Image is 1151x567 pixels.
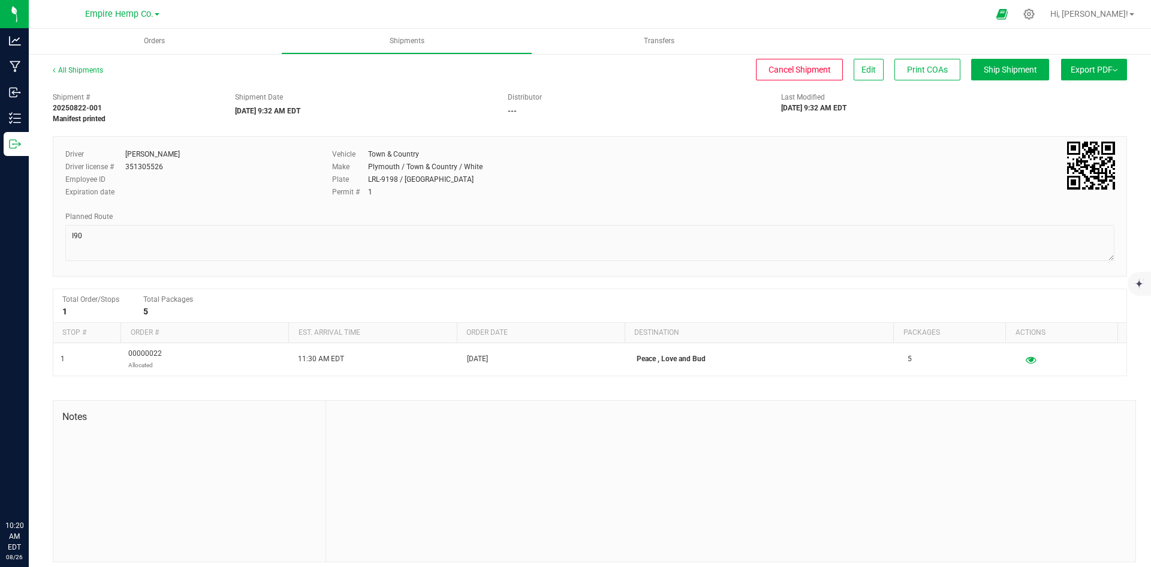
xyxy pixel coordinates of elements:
[9,112,21,124] inline-svg: Inventory
[298,353,344,365] span: 11:30 AM EDT
[467,353,488,365] span: [DATE]
[628,36,691,46] span: Transfers
[62,295,119,304] span: Total Order/Stops
[332,149,368,160] label: Vehicle
[332,161,368,172] label: Make
[457,323,625,343] th: Order date
[854,59,884,80] button: Edit
[971,59,1049,80] button: Ship Shipment
[288,323,456,343] th: Est. arrival time
[128,359,162,371] p: Allocated
[907,65,948,74] span: Print COAs
[85,9,153,19] span: Empire Hemp Co.
[894,59,960,80] button: Print COAs
[756,59,843,80] button: Cancel Shipment
[893,323,1005,343] th: Packages
[65,187,125,197] label: Expiration date
[125,161,163,172] div: 351305526
[29,29,280,54] a: Orders
[534,29,785,54] a: Transfers
[368,161,483,172] div: Plymouth / Town & Country / White
[908,353,912,365] span: 5
[781,92,825,103] label: Last Modified
[1022,8,1036,20] div: Manage settings
[368,187,372,197] div: 1
[53,92,217,103] span: Shipment #
[62,307,67,316] strong: 1
[1067,142,1115,190] qrcode: 20250822-001
[9,138,21,150] inline-svg: Outbound
[989,2,1016,26] span: Open Ecommerce Menu
[1067,142,1115,190] img: Scan me!
[508,107,517,115] strong: ---
[637,353,893,365] p: Peace , Love and Bud
[61,353,65,365] span: 1
[5,553,23,562] p: 08/26
[53,66,103,74] a: All Shipments
[373,36,441,46] span: Shipments
[861,65,876,74] span: Edit
[1050,9,1128,19] span: Hi, [PERSON_NAME]!
[53,115,106,123] strong: Manifest printed
[235,107,300,115] strong: [DATE] 9:32 AM EDT
[128,348,162,371] span: 00000022
[769,65,831,74] span: Cancel Shipment
[1061,59,1127,80] button: Export PDF
[9,86,21,98] inline-svg: Inbound
[368,174,474,185] div: LRL-9198 / [GEOGRAPHIC_DATA]
[984,65,1037,74] span: Ship Shipment
[125,149,180,160] div: [PERSON_NAME]
[143,295,193,304] span: Total Packages
[53,323,120,343] th: Stop #
[53,104,102,112] strong: 20250822-001
[65,174,125,185] label: Employee ID
[332,187,368,197] label: Permit #
[128,36,181,46] span: Orders
[368,149,419,160] div: Town & Country
[120,323,288,343] th: Order #
[143,307,148,316] strong: 5
[281,29,532,54] a: Shipments
[625,323,893,343] th: Destination
[5,520,23,553] p: 10:20 AM EDT
[62,410,317,424] span: Notes
[9,61,21,73] inline-svg: Manufacturing
[781,104,846,112] strong: [DATE] 9:32 AM EDT
[12,471,48,507] iframe: Resource center
[332,174,368,185] label: Plate
[508,92,542,103] label: Distributor
[1005,323,1117,343] th: Actions
[65,212,113,221] span: Planned Route
[65,161,125,172] label: Driver license #
[65,149,125,160] label: Driver
[9,35,21,47] inline-svg: Analytics
[235,92,283,103] label: Shipment Date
